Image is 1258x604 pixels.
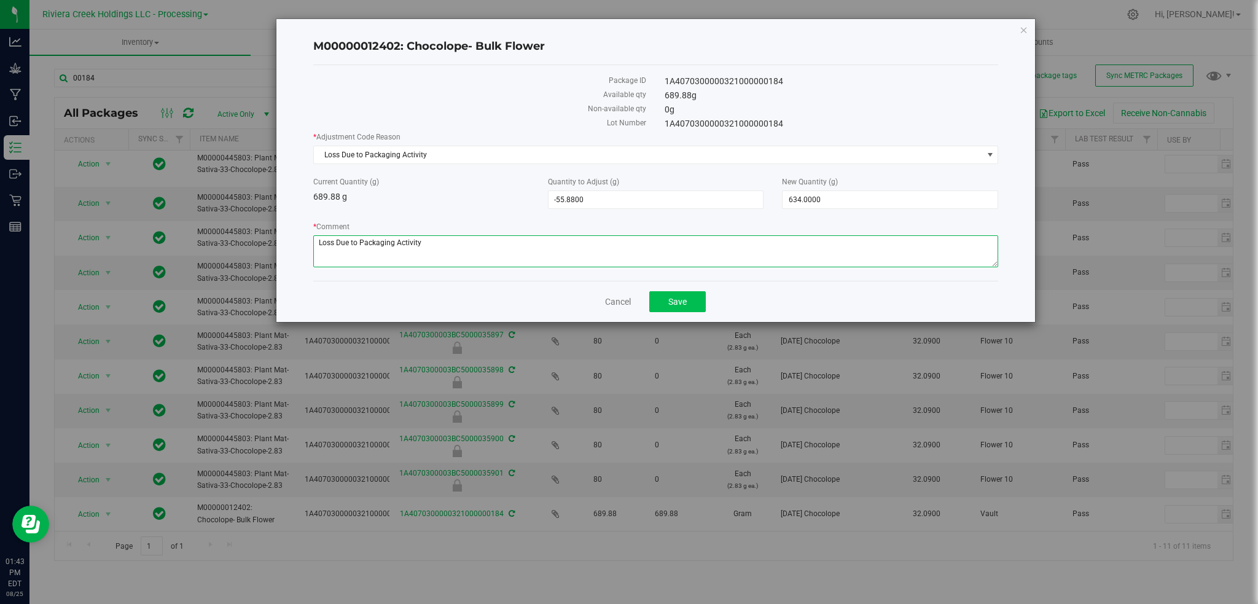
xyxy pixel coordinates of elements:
span: g [692,90,697,100]
span: 689.88 [665,90,697,100]
h4: M00000012402: Chocolope- Bulk Flower [313,39,999,55]
label: Lot Number [313,117,647,128]
a: Cancel [605,296,631,308]
input: -55.8800 [549,191,764,208]
span: 689.88 g [313,192,347,202]
label: New Quantity (g) [782,176,998,187]
label: Comment [313,221,999,232]
label: Current Quantity (g) [313,176,529,187]
label: Non-available qty [313,103,647,114]
span: g [670,104,674,114]
label: Adjustment Code Reason [313,131,999,143]
input: 634.0000 [783,191,998,208]
label: Package ID [313,75,647,86]
div: 1A4070300000321000000184 [655,75,1007,88]
span: Loss Due to Packaging Activity [314,146,983,163]
label: Quantity to Adjust (g) [548,176,764,187]
span: select [982,146,998,163]
button: Save [649,291,706,312]
span: Save [668,297,687,307]
span: 0 [665,104,674,114]
iframe: Resource center [12,506,49,543]
label: Available qty [313,89,647,100]
div: 1A4070300000321000000184 [655,117,1007,130]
